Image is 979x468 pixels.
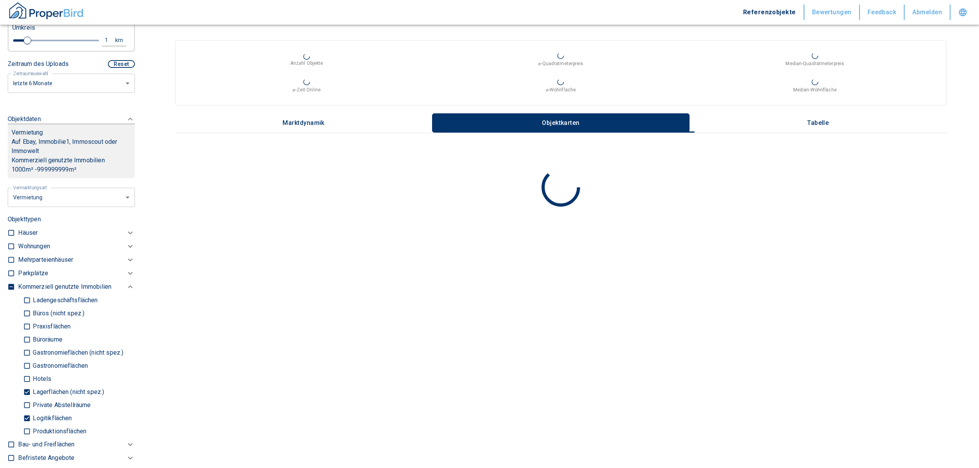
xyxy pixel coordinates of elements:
p: Bau- und Freiflächen [18,440,74,449]
button: Abmelden [905,5,950,20]
p: Zeitraum des Uploads [8,59,69,69]
p: Befristete Angebote [18,453,74,463]
div: Parkplätze [18,267,135,280]
div: letzte 6 Monate [8,73,135,93]
p: Büros (nicht spez.) [31,310,84,316]
p: Lagerflächen (nicht spez.) [31,389,104,395]
p: Private Abstellräume [31,402,91,408]
p: Produktionsflächen [31,428,86,434]
p: Median-Quadratmeterpreis [786,60,844,67]
p: Auf Ebay, Immobilie1, Immoscout oder Immowelt [12,137,131,156]
p: Gastronomieflächen (nicht spez.) [31,350,123,356]
p: ⌀-Wohnfläche [546,86,576,93]
p: 1000 m² - 999999999 m² [12,165,131,174]
p: Umkreis [12,23,35,32]
p: Hotels [31,376,51,382]
div: Mehrparteienhäuser [18,253,135,267]
p: Objekttypen [8,215,135,224]
p: Kommerziell genutzte Immobilien [18,282,111,291]
p: Median-Wohnfläche [793,86,837,93]
p: Logitikflächen [31,415,72,421]
p: Kommerziell genutzte Immobilien [12,156,131,165]
div: km [118,35,124,45]
p: Praxisflächen [31,323,71,330]
img: ProperBird Logo and Home Button [8,1,85,20]
div: Kommerziell genutzte Immobilien [18,280,135,294]
button: Feedback [860,5,905,20]
p: Parkplätze [18,269,48,278]
div: Befristete Angebote [18,451,135,465]
p: Mehrparteienhäuser [18,255,73,264]
p: Marktdynamik [283,120,325,126]
div: Häuser [18,226,135,240]
button: Reset [108,60,135,68]
p: Gastronomieflächen [31,363,88,369]
div: ObjektdatenVermietungAuf Ebay, Immobilie1, Immoscout oder ImmoweltKommerziell genutzte Immobilien... [8,107,135,186]
p: Anzahl Objekte [290,60,323,67]
p: Ladengeschäftsflächen [31,297,98,303]
div: Bau- und Freiflächen [18,438,135,451]
div: Wohnungen [18,240,135,253]
p: Wohnungen [18,242,50,251]
div: 1 [104,35,118,45]
div: letzte 6 Monate [8,187,135,207]
p: Häuser [18,228,38,237]
p: ⌀-Quadratmeterpreis [538,60,583,67]
p: Objektdaten [8,114,41,124]
button: ProperBird Logo and Home Button [8,1,85,24]
p: Tabelle [799,120,837,126]
p: Objektkarten [542,120,580,126]
button: Bewertungen [804,5,860,20]
p: Büroräume [31,337,62,343]
p: ⌀-Zeit Online [293,86,320,93]
div: wrapped label tabs example [175,113,947,133]
p: Vermietung [12,128,43,137]
button: 1km [102,35,126,46]
button: Referenzobjekte [735,5,804,20]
